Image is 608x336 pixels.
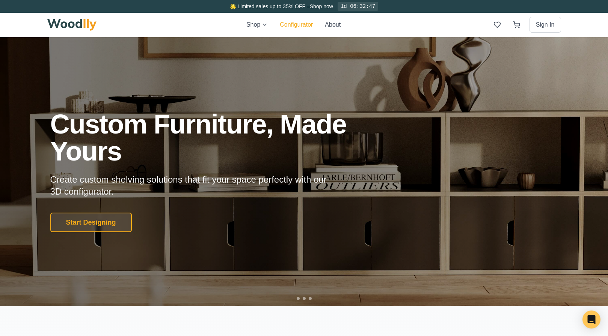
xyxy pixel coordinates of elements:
h1: Custom Furniture, Made Yours [50,111,387,165]
div: Open Intercom Messenger [582,310,600,328]
div: 1d 06:32:47 [338,2,378,11]
p: Create custom shelving solutions that fit your space perfectly with our 3D configurator. [50,174,339,198]
img: Woodlly [47,19,97,31]
button: Start Designing [50,213,132,232]
button: Configurator [280,20,313,29]
button: Sign In [530,17,561,33]
button: Shop [246,20,268,29]
button: About [325,20,341,29]
span: 🌟 Limited sales up to 35% OFF – [230,3,310,9]
a: Shop now [310,3,333,9]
